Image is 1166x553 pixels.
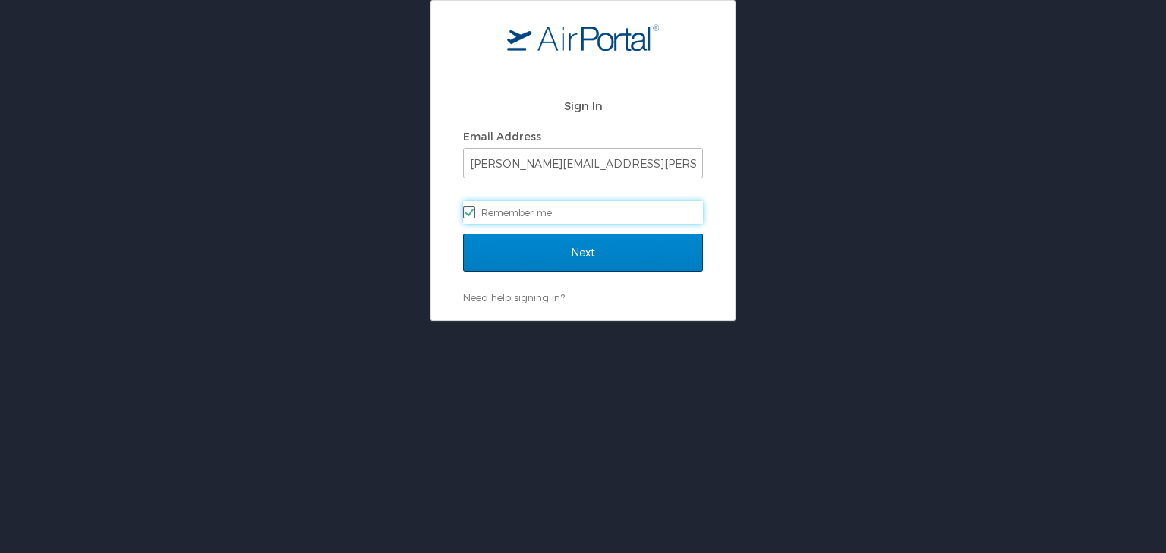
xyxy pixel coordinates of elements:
a: Need help signing in? [463,291,565,303]
img: logo [507,24,659,51]
input: Next [463,234,703,272]
h2: Sign In [463,97,703,115]
label: Remember me [463,201,703,224]
label: Email Address [463,130,541,143]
